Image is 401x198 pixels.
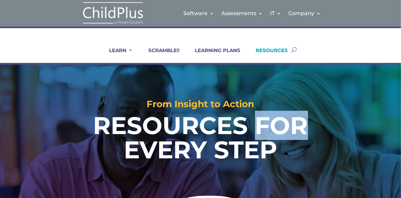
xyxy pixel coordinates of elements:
[140,47,179,63] a: SCRAMBLE!!
[187,47,240,63] a: LEARNING PLANS
[247,47,288,63] a: RESOURCES
[56,113,345,165] h1: RESOURCES FOR EVERY STEP
[20,99,381,112] h2: From Insight to Action
[101,47,133,63] a: LEARN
